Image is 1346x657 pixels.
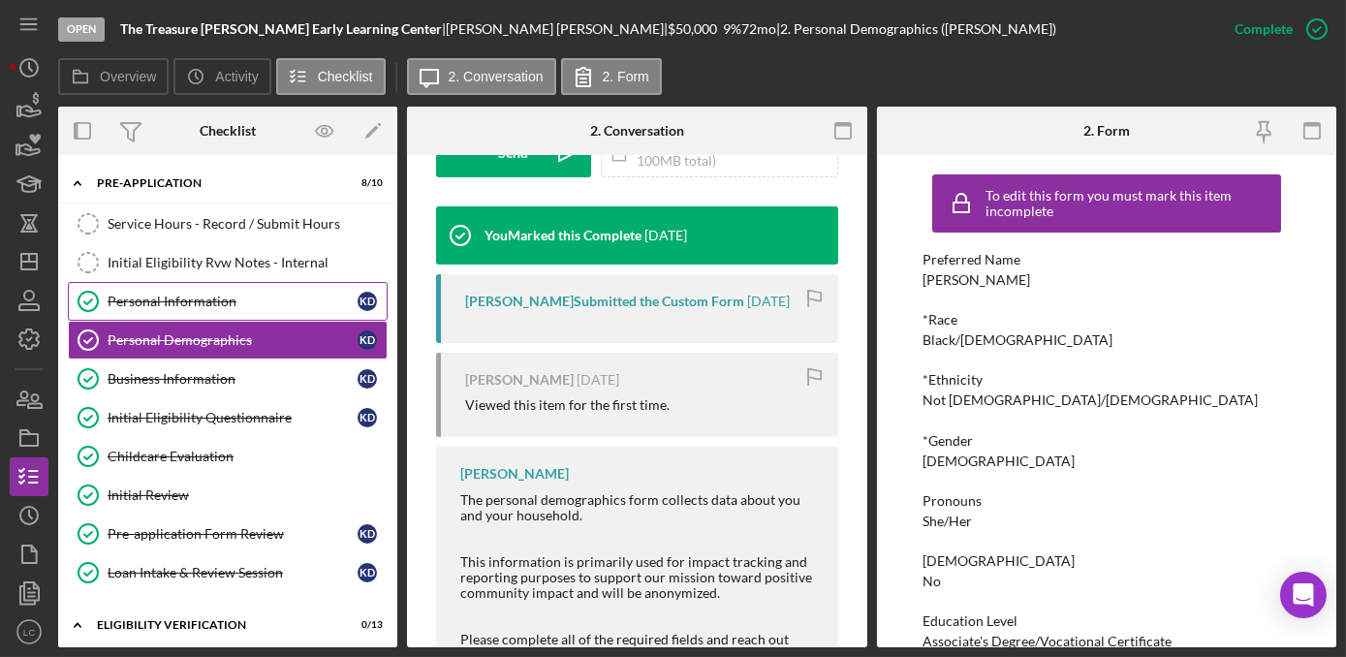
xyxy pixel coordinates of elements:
[407,58,556,95] button: 2. Conversation
[923,272,1030,288] div: [PERSON_NAME]
[644,228,687,243] time: 2025-09-02 20:14
[276,58,386,95] button: Checklist
[358,408,377,427] div: K D
[23,627,35,638] text: LC
[68,321,388,360] a: Personal DemographicsKD
[348,177,383,189] div: 8 / 10
[577,372,619,388] time: 2025-09-02 17:05
[358,330,377,350] div: K D
[68,204,388,243] a: Service Hours - Record / Submit Hours
[1215,10,1336,48] button: Complete
[460,554,819,601] div: This information is primarily used for impact tracking and reporting purposes to support our miss...
[318,69,373,84] label: Checklist
[100,69,156,84] label: Overview
[358,563,377,582] div: K D
[561,58,662,95] button: 2. Form
[1280,572,1327,618] div: Open Intercom Messenger
[923,454,1075,469] div: [DEMOGRAPHIC_DATA]
[465,372,574,388] div: [PERSON_NAME]
[603,69,649,84] label: 2. Form
[358,292,377,311] div: K D
[200,123,256,139] div: Checklist
[923,312,1291,328] div: *Race
[97,177,334,189] div: Pre-Application
[108,526,358,542] div: Pre-application Form Review
[923,574,941,589] div: No
[460,466,569,482] div: [PERSON_NAME]
[108,255,387,270] div: Initial Eligibility Rvw Notes - Internal
[97,619,334,631] div: Eligibility Verification
[68,360,388,398] a: Business InformationKD
[68,282,388,321] a: Personal InformationKD
[108,371,358,387] div: Business Information
[358,369,377,389] div: K D
[1083,123,1130,139] div: 2. Form
[68,243,388,282] a: Initial Eligibility Rvw Notes - Internal
[108,565,358,580] div: Loan Intake & Review Session
[1235,10,1293,48] div: Complete
[465,397,670,413] div: Viewed this item for the first time.
[68,553,388,592] a: Loan Intake & Review SessionKD
[723,21,741,37] div: 9 %
[668,20,717,37] span: $50,000
[348,619,383,631] div: 0 / 13
[215,69,258,84] label: Activity
[923,553,1291,569] div: [DEMOGRAPHIC_DATA]
[173,58,270,95] button: Activity
[923,332,1112,348] div: Black/[DEMOGRAPHIC_DATA]
[68,476,388,515] a: Initial Review
[590,123,684,139] div: 2. Conversation
[460,492,819,523] div: The personal demographics form collects data about you and your household.
[747,294,790,309] time: 2025-09-02 17:06
[449,69,544,84] label: 2. Conversation
[68,515,388,553] a: Pre-application Form ReviewKD
[108,294,358,309] div: Personal Information
[741,21,776,37] div: 72 mo
[108,410,358,425] div: Initial Eligibility Questionnaire
[120,21,446,37] div: |
[986,188,1276,219] div: To edit this form you must mark this item incomplete
[923,514,972,529] div: She/Her
[10,612,48,651] button: LC
[108,487,387,503] div: Initial Review
[485,228,642,243] div: You Marked this Complete
[446,21,668,37] div: [PERSON_NAME] [PERSON_NAME] |
[58,58,169,95] button: Overview
[58,17,105,42] div: Open
[923,493,1291,509] div: Pronouns
[923,252,1291,267] div: Preferred Name
[68,437,388,476] a: Childcare Evaluation
[923,634,1172,649] div: Associate's Degree/Vocational Certificate
[358,524,377,544] div: K D
[923,372,1291,388] div: *Ethnicity
[68,398,388,437] a: Initial Eligibility QuestionnaireKD
[108,449,387,464] div: Childcare Evaluation
[120,20,442,37] b: The Treasure [PERSON_NAME] Early Learning Center
[923,433,1291,449] div: *Gender
[923,392,1258,408] div: Not [DEMOGRAPHIC_DATA]/[DEMOGRAPHIC_DATA]
[923,613,1291,629] div: Education Level
[465,294,744,309] div: [PERSON_NAME] Submitted the Custom Form
[108,332,358,348] div: Personal Demographics
[108,216,387,232] div: Service Hours - Record / Submit Hours
[776,21,1056,37] div: | 2. Personal Demographics ([PERSON_NAME])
